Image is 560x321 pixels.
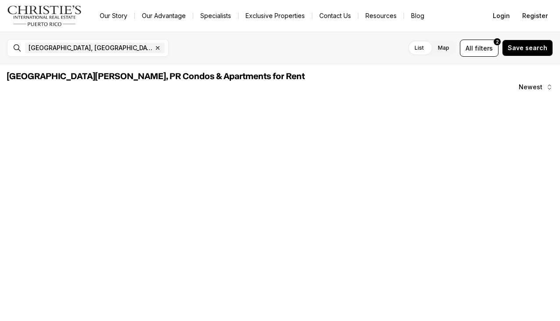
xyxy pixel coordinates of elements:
[135,10,193,22] a: Our Advantage
[513,78,558,96] button: Newest
[312,10,358,22] button: Contact Us
[508,44,547,51] span: Save search
[7,5,82,26] img: logo
[519,84,542,91] span: Newest
[517,7,553,25] button: Register
[502,40,553,56] button: Save search
[7,72,305,81] span: [GEOGRAPHIC_DATA][PERSON_NAME], PR Condos & Apartments for Rent
[475,44,493,53] span: filters
[466,44,473,53] span: All
[496,38,499,45] span: 2
[460,40,499,57] button: Allfilters2
[404,10,431,22] a: Blog
[431,40,456,56] label: Map
[493,12,510,19] span: Login
[29,44,152,51] span: [GEOGRAPHIC_DATA], [GEOGRAPHIC_DATA], [GEOGRAPHIC_DATA]
[193,10,238,22] a: Specialists
[522,12,548,19] span: Register
[238,10,312,22] a: Exclusive Properties
[358,10,404,22] a: Resources
[93,10,134,22] a: Our Story
[408,40,431,56] label: List
[488,7,515,25] button: Login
